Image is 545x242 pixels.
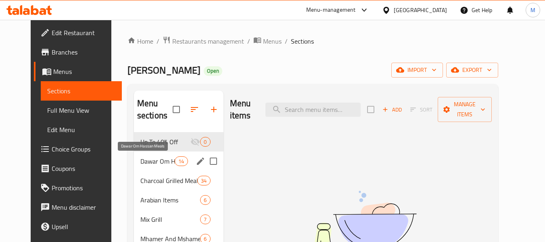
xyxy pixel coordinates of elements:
a: Promotions [34,178,122,198]
span: Select section first [405,103,438,116]
div: Charcoal Grilled Meals34 [134,171,223,190]
span: Up To 40% Off [140,137,191,147]
span: Coupons [52,164,115,173]
div: items [200,137,210,147]
li: / [247,36,250,46]
a: Sections [41,81,122,101]
a: Menus [34,62,122,81]
span: Restaurants management [172,36,244,46]
button: Add [379,103,405,116]
div: [GEOGRAPHIC_DATA] [394,6,447,15]
span: Add item [379,103,405,116]
a: Full Menu View [41,101,122,120]
span: Open [204,67,222,74]
span: 6 [200,196,210,204]
span: Full Menu View [47,105,115,115]
span: [PERSON_NAME] [127,61,200,79]
span: 0 [200,138,210,146]
span: Sections [47,86,115,96]
div: Arabian Items6 [134,190,223,210]
span: Charcoal Grilled Meals [140,176,197,185]
span: Branches [52,47,115,57]
span: Edit Restaurant [52,28,115,38]
div: Open [204,66,222,76]
span: M [530,6,535,15]
span: Edit Menu [47,125,115,135]
a: Home [127,36,153,46]
span: Add [381,105,403,114]
a: Upsell [34,217,122,236]
a: Edit Menu [41,120,122,139]
span: 34 [198,177,210,185]
span: Arabian Items [140,195,200,205]
button: Manage items [438,97,492,122]
a: Menu disclaimer [34,198,122,217]
svg: Inactive section [190,137,200,147]
span: Manage items [444,99,485,120]
a: Restaurants management [163,36,244,46]
div: items [200,215,210,224]
input: search [265,103,361,117]
span: Menus [263,36,282,46]
a: Coupons [34,159,122,178]
li: / [285,36,288,46]
span: Menu disclaimer [52,202,115,212]
div: Dawar Om Hassan Meals14edit [134,152,223,171]
span: Menus [53,67,115,76]
span: export [453,65,492,75]
div: Up To 40% Off0 [134,132,223,152]
a: Menus [253,36,282,46]
span: 14 [175,158,187,165]
a: Choice Groups [34,139,122,159]
span: Choice Groups [52,144,115,154]
h2: Menu items [230,97,256,122]
div: items [175,156,188,166]
button: edit [194,155,207,167]
div: items [200,195,210,205]
span: import [398,65,436,75]
span: 7 [200,216,210,223]
div: Mix Grill7 [134,210,223,229]
span: Mix Grill [140,215,200,224]
div: Menu-management [306,5,356,15]
button: export [446,63,498,78]
span: Sections [291,36,314,46]
span: Sort sections [185,100,204,119]
button: import [391,63,443,78]
li: / [157,36,159,46]
a: Edit Restaurant [34,23,122,42]
span: Upsell [52,222,115,231]
span: Dawar Om Hassan Meals [140,156,175,166]
h2: Menu sections [137,97,173,122]
span: Promotions [52,183,115,193]
nav: breadcrumb [127,36,498,46]
span: Select all sections [168,101,185,118]
a: Branches [34,42,122,62]
div: items [197,176,210,185]
button: Add section [204,100,223,119]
